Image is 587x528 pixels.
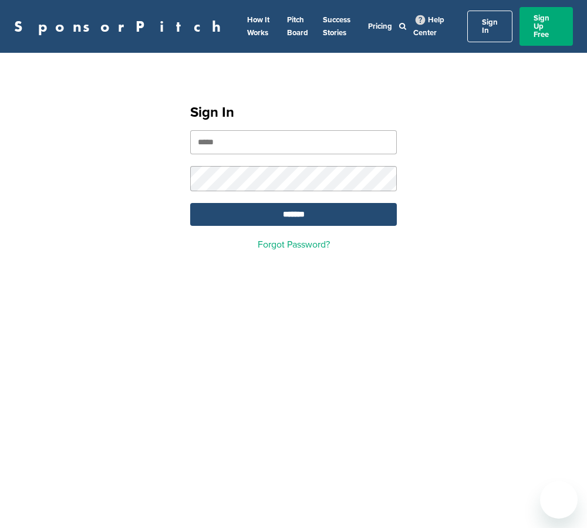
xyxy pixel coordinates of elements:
a: SponsorPitch [14,19,228,34]
a: Help Center [413,13,444,40]
iframe: Button to launch messaging window [540,481,578,519]
a: How It Works [247,15,269,38]
a: Pricing [368,22,392,31]
a: Forgot Password? [258,239,330,251]
a: Sign Up Free [519,7,573,46]
h1: Sign In [190,102,397,123]
a: Pitch Board [287,15,308,38]
a: Sign In [467,11,512,42]
a: Success Stories [323,15,350,38]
